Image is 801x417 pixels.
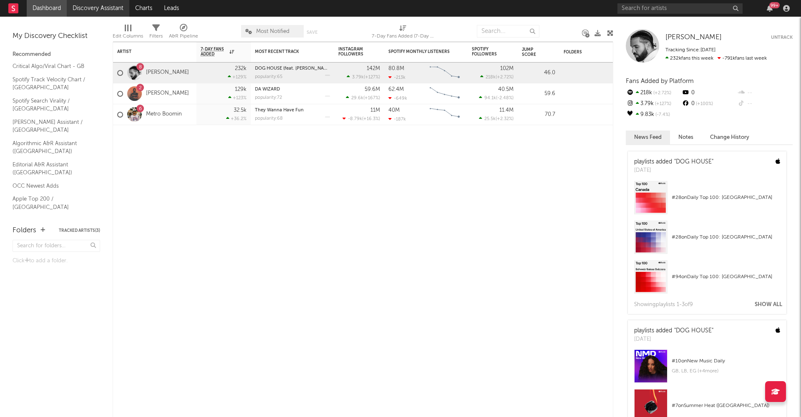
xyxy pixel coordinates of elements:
[654,102,671,106] span: +127 %
[146,111,182,118] a: Metro Boomin
[665,56,767,61] span: -791k fans last week
[654,113,670,117] span: -7.4 %
[672,232,780,242] div: # 28 on Daily Top 100: [GEOGRAPHIC_DATA]
[665,33,722,42] a: [PERSON_NAME]
[472,47,501,57] div: Spotify Followers
[117,49,180,54] div: Artist
[13,31,100,41] div: My Discovery Checklist
[13,62,92,71] a: Critical Algo/Viral Chart - GB
[228,95,247,100] div: +123 %
[363,117,379,121] span: +16.3 %
[388,108,400,113] div: 40M
[255,95,282,100] div: popularity: 72
[365,75,379,80] span: +127 %
[228,74,247,80] div: +129 %
[626,88,681,98] div: 218k
[674,159,713,165] a: "DOG HOUSE"
[365,96,379,100] span: +167 %
[13,181,92,191] a: OCC Newest Adds
[255,49,317,54] div: Most Recent Track
[255,66,330,71] div: DOG HOUSE (feat. Julia Wolf & Yeat)
[626,109,681,120] div: 9.83k
[226,116,247,121] div: +36.2 %
[626,131,670,144] button: News Feed
[235,87,247,92] div: 129k
[522,47,543,57] div: Jump Score
[338,47,368,57] div: Instagram Followers
[13,50,100,60] div: Recommended
[235,66,247,71] div: 232k
[169,31,198,41] div: A&R Pipeline
[628,260,786,300] a: #94onDaily Top 100: [GEOGRAPHIC_DATA]
[255,108,330,113] div: They Wanna Have Fun
[352,75,364,80] span: 3.79k
[767,5,773,12] button: 99+
[484,117,496,121] span: 25.5k
[652,91,671,95] span: +2.72 %
[347,74,380,80] div: ( )
[500,66,514,71] div: 102M
[149,31,163,41] div: Filters
[255,87,280,92] a: DA WIZARD
[388,66,404,71] div: 80.8M
[665,48,715,53] span: Tracking Since: [DATE]
[497,96,512,100] span: -2.48 %
[113,31,143,41] div: Edit Columns
[234,108,247,113] div: 32.5k
[351,96,363,100] span: 29.6k
[201,47,227,57] span: 7-Day Fans Added
[674,328,713,334] a: "DOG HOUSE"
[628,349,786,389] a: #10onNew Music DailyGB, LB, EG (+4more)
[486,75,496,80] span: 218k
[626,78,694,84] span: Fans Added by Platform
[149,21,163,45] div: Filters
[681,88,737,98] div: 0
[13,118,92,135] a: [PERSON_NAME] Assistant / [GEOGRAPHIC_DATA]
[628,221,786,260] a: #28onDaily Top 100: [GEOGRAPHIC_DATA]
[522,89,555,99] div: 59.6
[367,66,380,71] div: 142M
[365,87,380,92] div: 59.6M
[702,131,758,144] button: Change History
[388,95,407,101] div: -649k
[346,95,380,100] div: ( )
[13,194,92,211] a: Apple Top 200 / [GEOGRAPHIC_DATA]
[388,49,451,54] div: Spotify Monthly Listeners
[769,2,780,8] div: 99 +
[498,87,514,92] div: 40.5M
[634,327,713,335] div: playlists added
[388,116,406,122] div: -187k
[13,96,92,113] a: Spotify Search Virality / [GEOGRAPHIC_DATA]
[146,90,189,97] a: [PERSON_NAME]
[307,30,317,35] button: Save
[13,226,36,236] div: Folders
[484,96,496,100] span: 94.1k
[665,34,722,41] span: [PERSON_NAME]
[628,181,786,221] a: #28onDaily Top 100: [GEOGRAPHIC_DATA]
[522,68,555,78] div: 46.0
[388,87,404,92] div: 62.4M
[634,300,693,310] div: Showing playlist s 1- 3 of 9
[665,56,713,61] span: 232k fans this week
[499,108,514,113] div: 11.4M
[426,83,463,104] svg: Chart title
[13,75,92,92] a: Spotify Track Velocity Chart / [GEOGRAPHIC_DATA]
[564,50,626,55] div: Folders
[255,87,330,92] div: DA WIZARD
[737,98,793,109] div: --
[695,102,713,106] span: +100 %
[681,98,737,109] div: 0
[479,116,514,121] div: ( )
[146,69,189,76] a: [PERSON_NAME]
[426,63,463,83] svg: Chart title
[13,240,100,252] input: Search for folders...
[13,160,92,177] a: Editorial A&R Assistant ([GEOGRAPHIC_DATA])
[634,166,713,175] div: [DATE]
[771,33,793,42] button: Untrack
[634,158,713,166] div: playlists added
[372,31,434,41] div: 7-Day Fans Added (7-Day Fans Added)
[426,104,463,125] svg: Chart title
[497,75,512,80] span: +2.72 %
[59,229,100,233] button: Tracked Artists(3)
[617,3,743,14] input: Search for artists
